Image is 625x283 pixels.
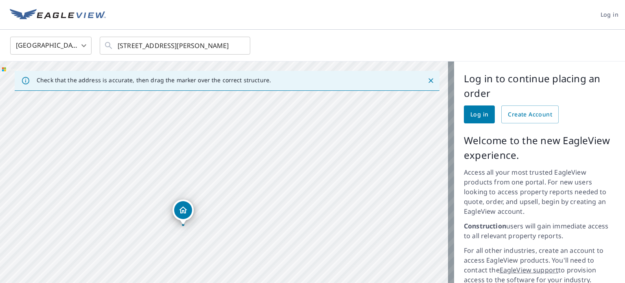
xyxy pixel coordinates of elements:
[464,105,495,123] a: Log in
[470,110,488,120] span: Log in
[118,34,234,57] input: Search by address or latitude-longitude
[10,34,92,57] div: [GEOGRAPHIC_DATA]
[601,10,618,20] span: Log in
[508,110,552,120] span: Create Account
[464,71,615,101] p: Log in to continue placing an order
[501,105,559,123] a: Create Account
[426,75,436,86] button: Close
[37,77,271,84] p: Check that the address is accurate, then drag the marker over the correct structure.
[464,167,615,216] p: Access all your most trusted EagleView products from one portal. For new users looking to access ...
[464,133,615,162] p: Welcome to the new EagleView experience.
[173,200,194,225] div: Dropped pin, building 1, Residential property, 130 S Brown St Vinita, OK 74301
[464,222,506,230] strong: Construction
[10,9,106,21] img: EV Logo
[500,265,559,274] a: EagleView support
[464,221,615,241] p: users will gain immediate access to all relevant property reports.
